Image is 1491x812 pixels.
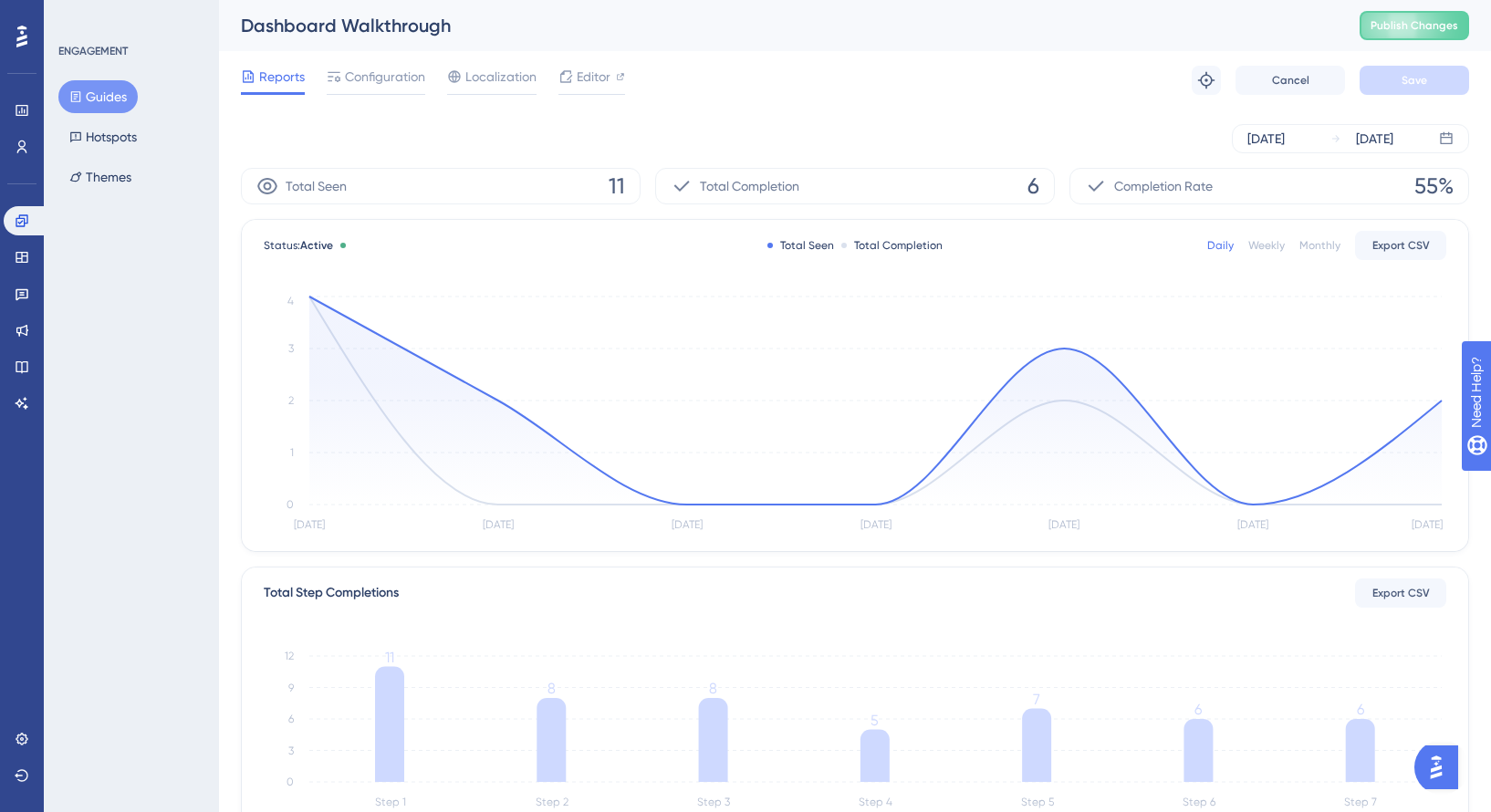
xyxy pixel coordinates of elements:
div: Weekly [1248,238,1285,253]
tspan: 6 [1194,701,1202,718]
span: Active [300,239,333,252]
tspan: 12 [285,650,294,662]
tspan: 5 [871,712,879,729]
span: Publish Changes [1371,18,1458,33]
span: Need Help? [43,5,114,26]
tspan: Step 2 [536,796,568,808]
div: Total Step Completions [264,582,399,604]
tspan: 11 [385,649,394,666]
tspan: [DATE] [1048,518,1079,531]
span: Localization [465,66,537,88]
button: Themes [58,161,142,193]
button: Save [1360,66,1469,95]
tspan: [DATE] [1412,518,1443,531]
span: Export CSV [1372,586,1430,600]
span: Save [1402,73,1427,88]
tspan: Step 5 [1021,796,1054,808]
tspan: Step 6 [1183,796,1215,808]
button: Export CSV [1355,231,1446,260]
span: Cancel [1272,73,1309,88]
tspan: [DATE] [1237,518,1268,531]
iframe: UserGuiding AI Assistant Launcher [1414,740,1469,795]
div: Dashboard Walkthrough [241,13,1314,38]
tspan: 1 [290,446,294,459]
span: 6 [1027,172,1039,201]
tspan: Step 4 [859,796,892,808]
span: Completion Rate [1114,175,1213,197]
tspan: 2 [288,394,294,407]
tspan: 4 [287,295,294,307]
div: Total Completion [841,238,943,253]
span: 55% [1414,172,1454,201]
button: Publish Changes [1360,11,1469,40]
tspan: 7 [1033,691,1040,708]
span: Total Completion [700,175,799,197]
div: Monthly [1299,238,1340,253]
tspan: 0 [287,498,294,511]
tspan: [DATE] [672,518,703,531]
tspan: 3 [288,744,294,757]
span: 11 [609,172,625,201]
tspan: 9 [288,682,294,694]
button: Guides [58,80,138,113]
button: Hotspots [58,120,148,153]
tspan: [DATE] [483,518,514,531]
div: Daily [1207,238,1234,253]
tspan: Step 7 [1344,796,1377,808]
div: [DATE] [1247,128,1285,150]
tspan: Step 1 [375,796,406,808]
div: ENGAGEMENT [58,44,128,58]
span: Status: [264,238,333,253]
tspan: [DATE] [860,518,891,531]
tspan: 8 [547,680,556,697]
span: Total Seen [286,175,347,197]
span: Reports [259,66,305,88]
button: Export CSV [1355,578,1446,608]
button: Cancel [1236,66,1345,95]
tspan: 6 [1357,701,1364,718]
tspan: 6 [288,713,294,725]
tspan: [DATE] [294,518,325,531]
span: Configuration [345,66,425,88]
tspan: 3 [288,342,294,355]
span: Export CSV [1372,238,1430,253]
tspan: 8 [709,680,717,697]
tspan: 0 [287,776,294,788]
tspan: Step 3 [697,796,730,808]
div: Total Seen [767,238,834,253]
div: [DATE] [1356,128,1393,150]
span: Editor [577,66,610,88]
